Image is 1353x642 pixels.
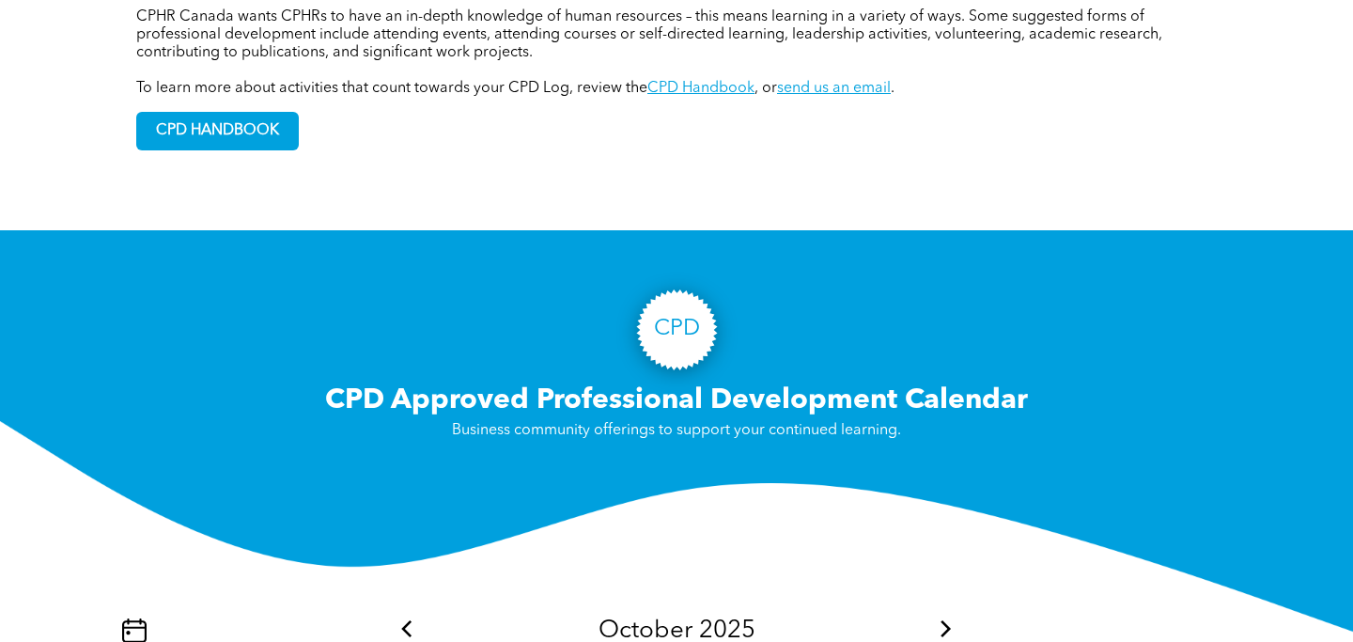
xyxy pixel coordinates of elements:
span: CPD Approved Professional Development Calendar [325,386,1028,415]
h3: CPD [654,316,700,343]
span: CPD HANDBOOK [137,113,298,149]
a: send us an email [777,81,891,96]
a: CPD Handbook [647,81,754,96]
p: CPHR Canada wants CPHRs to have an in-depth knowledge of human resources – this means learning in... [136,8,1217,62]
p: To learn more about activities that count towards your CPD Log, review the , or . [136,80,1217,98]
a: CPD HANDBOOK [136,112,299,150]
